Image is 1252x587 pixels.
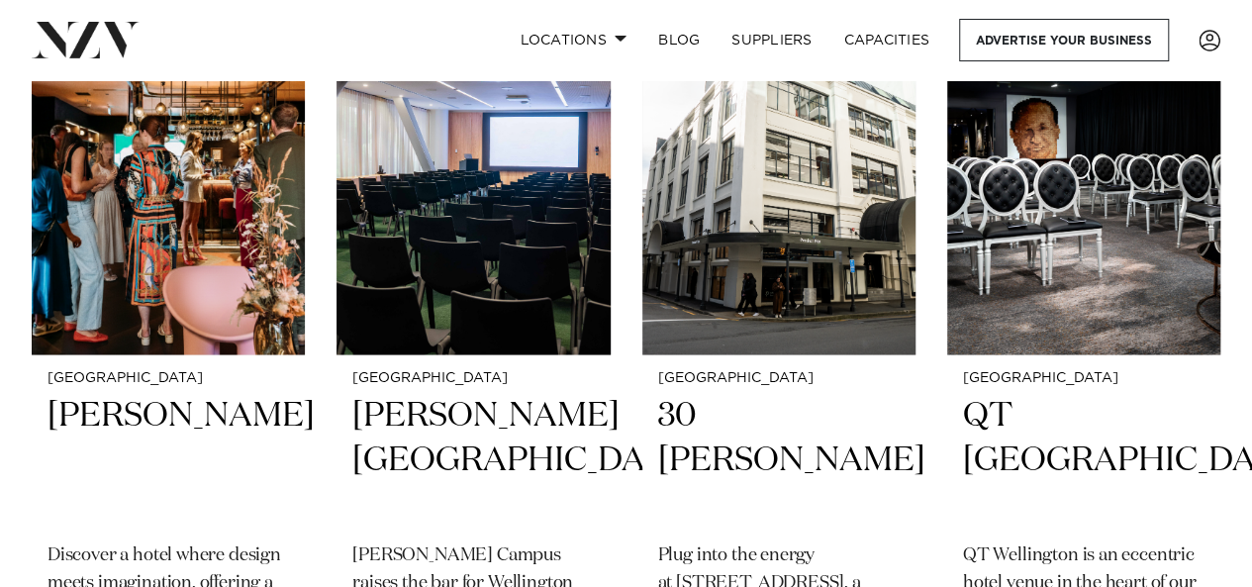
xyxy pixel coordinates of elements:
[963,393,1204,527] h2: QT [GEOGRAPHIC_DATA]
[658,370,900,385] small: [GEOGRAPHIC_DATA]
[32,22,140,57] img: nzv-logo.png
[963,370,1204,385] small: [GEOGRAPHIC_DATA]
[828,19,946,61] a: Capacities
[658,393,900,527] h2: 30 [PERSON_NAME]
[716,19,827,61] a: SUPPLIERS
[352,393,594,527] h2: [PERSON_NAME][GEOGRAPHIC_DATA]
[352,370,594,385] small: [GEOGRAPHIC_DATA]
[504,19,642,61] a: Locations
[48,370,289,385] small: [GEOGRAPHIC_DATA]
[48,393,289,527] h2: [PERSON_NAME]
[642,19,716,61] a: BLOG
[959,19,1169,61] a: Advertise your business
